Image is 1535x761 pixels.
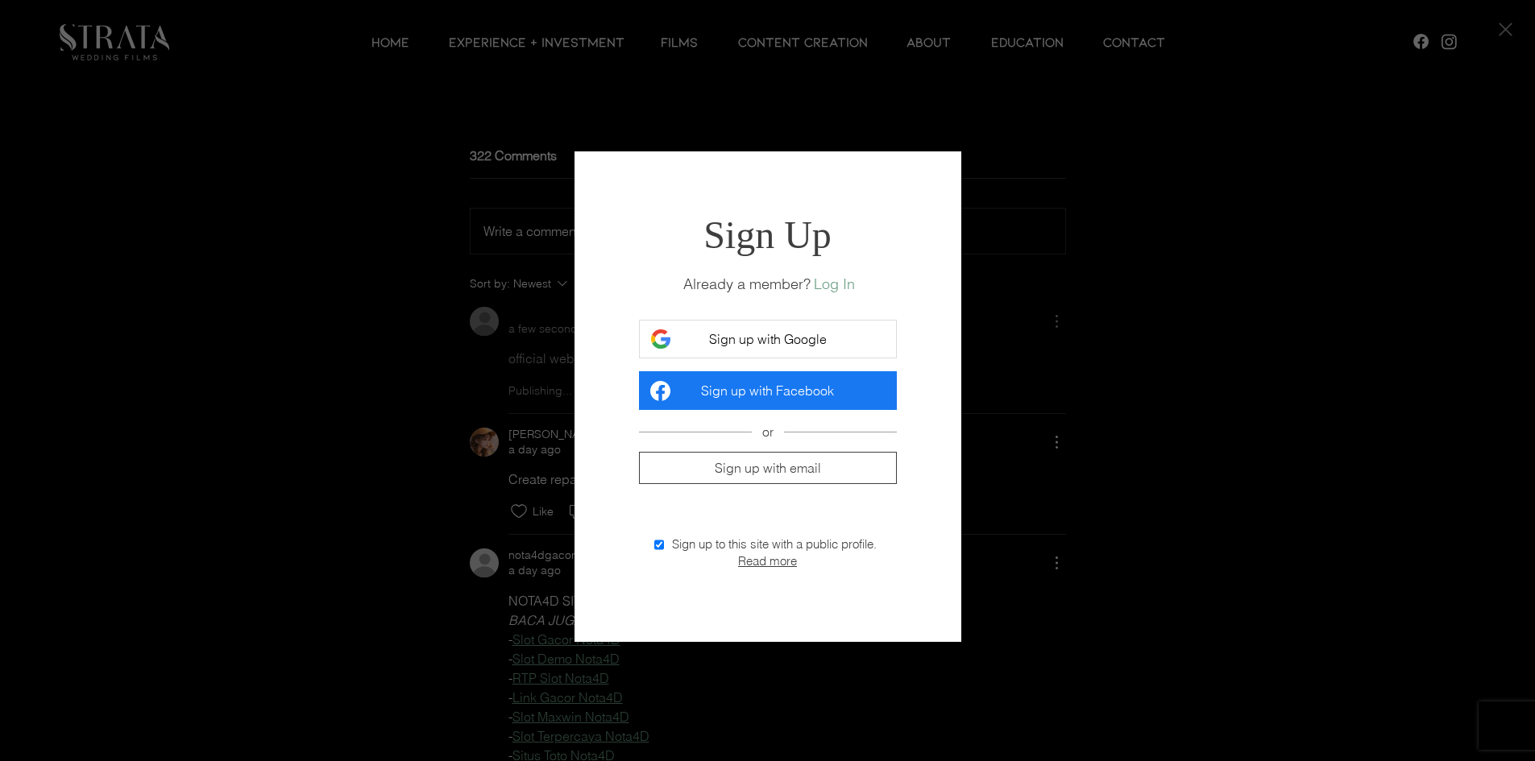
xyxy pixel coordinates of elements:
[701,383,834,399] span: Sign up with Facebook
[814,274,855,294] button: Already a member? Log In
[639,216,897,254] h2: Sign Up
[654,540,664,550] input: Sign up to this site with a public profile.
[639,452,897,484] button: Sign up with email
[738,553,797,569] button: Read more
[715,460,821,476] span: Sign up with email
[639,320,897,358] button: Sign up with Google
[1496,19,1516,42] button: Close
[683,275,811,293] span: Already a member?
[752,424,784,440] span: or
[654,536,877,552] label: Sign up to this site with a public profile.
[639,371,897,410] button: Sign up with Facebook
[709,331,827,347] span: Sign up with Google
